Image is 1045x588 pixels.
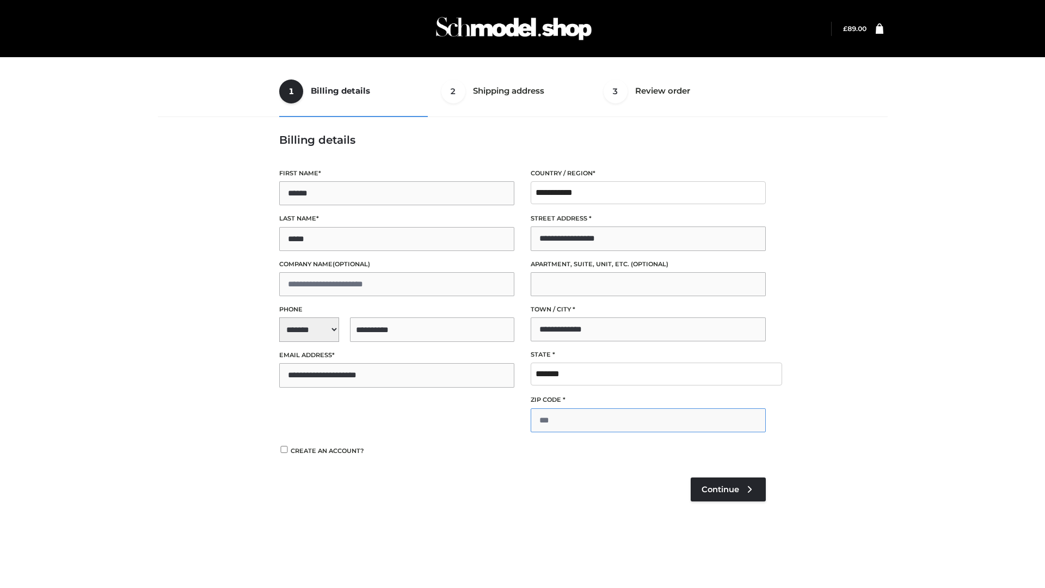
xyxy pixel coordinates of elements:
label: Phone [279,304,514,315]
label: State [531,350,766,360]
label: ZIP Code [531,395,766,405]
span: £ [843,24,847,33]
label: Email address [279,350,514,360]
a: £89.00 [843,24,866,33]
img: Schmodel Admin 964 [432,7,595,50]
label: Street address [531,213,766,224]
input: Create an account? [279,446,289,453]
label: Apartment, suite, unit, etc. [531,259,766,269]
label: Company name [279,259,514,269]
h3: Billing details [279,133,766,146]
label: First name [279,168,514,179]
span: Create an account? [291,447,364,455]
a: Continue [691,477,766,501]
span: (optional) [333,260,370,268]
span: Continue [702,485,739,494]
label: Country / Region [531,168,766,179]
bdi: 89.00 [843,24,866,33]
span: (optional) [631,260,668,268]
label: Last name [279,213,514,224]
label: Town / City [531,304,766,315]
